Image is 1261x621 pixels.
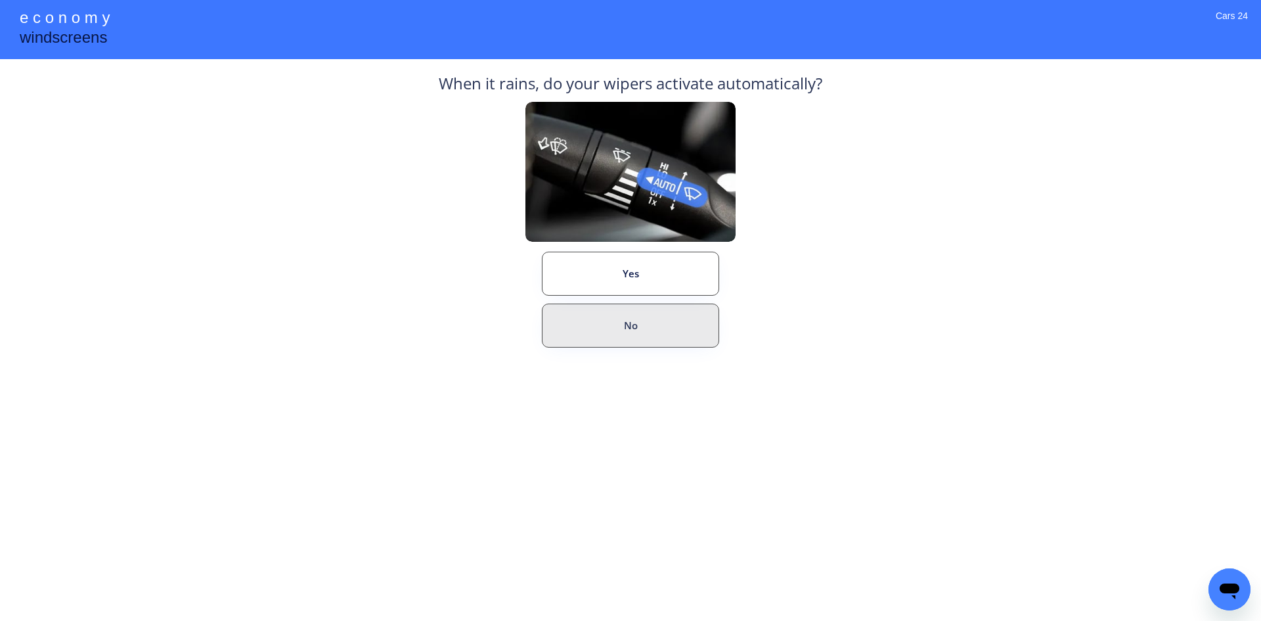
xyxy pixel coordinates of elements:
[1208,568,1250,610] iframe: Button to launch messaging window
[542,304,719,348] button: No
[1216,10,1248,39] div: Cars 24
[439,72,822,102] div: When it rains, do your wipers activate automatically?
[20,26,107,52] div: windscreens
[525,102,736,242] img: Rain%20Sensor%20Example.png
[542,252,719,296] button: Yes
[20,7,110,32] div: e c o n o m y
